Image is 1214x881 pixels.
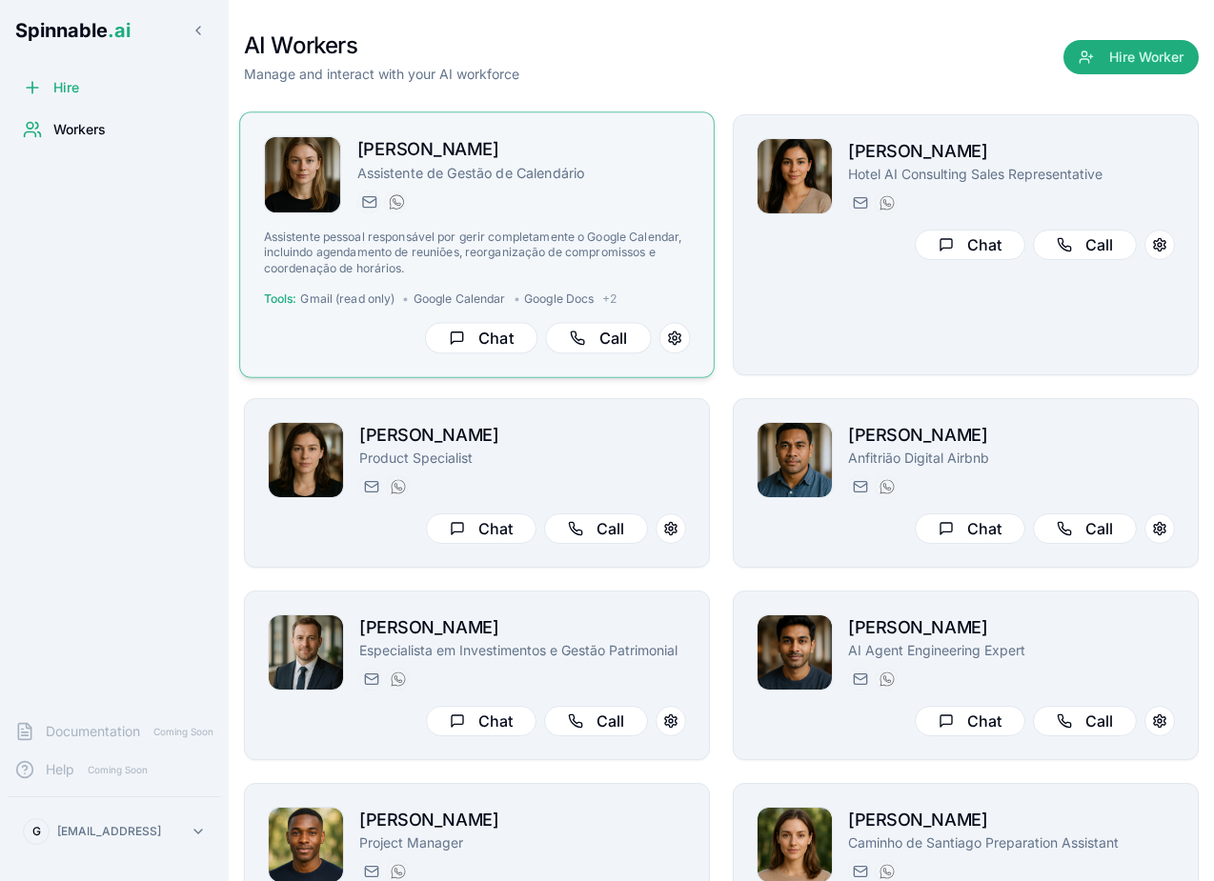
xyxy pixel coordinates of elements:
button: WhatsApp [386,668,409,691]
h2: [PERSON_NAME] [357,136,691,164]
button: Chat [915,513,1025,544]
button: WhatsApp [875,475,898,498]
button: Chat [426,513,536,544]
h1: AI Workers [244,30,519,61]
h2: [PERSON_NAME] [359,807,686,833]
h2: [PERSON_NAME] [848,614,1175,641]
button: G[EMAIL_ADDRESS] [15,812,213,851]
button: Send email to amelia.green@getspinnable.ai [359,475,382,498]
button: WhatsApp [384,190,407,213]
h2: [PERSON_NAME] [848,807,1175,833]
span: • [402,291,409,307]
p: Product Specialist [359,449,686,468]
p: Hotel AI Consulting Sales Representative [848,165,1175,184]
button: Call [545,323,651,354]
img: Nina Omar [265,137,341,213]
img: WhatsApp [880,479,895,494]
h2: [PERSON_NAME] [359,614,686,641]
span: Google Docs [524,291,594,307]
button: Send email to rita.mansoor@getspinnable.ai [848,191,871,214]
p: Especialista em Investimentos e Gestão Patrimonial [359,641,686,660]
h2: [PERSON_NAME] [848,422,1175,449]
p: [EMAIL_ADDRESS] [57,824,161,839]
img: João Vai [758,423,832,497]
span: Documentation [46,722,140,741]
img: Paul Santos [269,615,343,690]
span: Google Calendar [414,291,506,307]
p: Assistente de Gestão de Calendário [357,163,691,182]
span: Workers [53,120,106,139]
span: • [514,291,520,307]
span: Spinnable [15,19,131,42]
p: Manage and interact with your AI workforce [244,65,519,84]
span: G [32,824,41,839]
button: Chat [915,230,1025,260]
p: Caminho de Santiago Preparation Assistant [848,833,1175,852]
button: Chat [915,706,1025,736]
p: AI Agent Engineering Expert [848,641,1175,660]
p: Assistente pessoal responsável por gerir completamente o Google Calendar, incluindo agendamento d... [264,230,691,276]
span: Tools: [264,291,297,307]
button: Send email to manuel.mehta@getspinnable.ai [848,668,871,691]
button: Chat [426,706,536,736]
img: WhatsApp [391,479,406,494]
p: Anfitrião Digital Airbnb [848,449,1175,468]
button: Call [544,706,648,736]
span: Gmail (read only) [300,291,395,307]
img: WhatsApp [391,864,406,879]
button: Send email to nina.omar@getspinnable.ai [357,190,380,213]
h2: [PERSON_NAME] [848,138,1175,165]
a: Hire Worker [1063,50,1199,69]
img: WhatsApp [880,671,895,687]
button: Call [1033,706,1137,736]
button: WhatsApp [875,191,898,214]
img: Manuel Mehta [758,615,832,690]
img: WhatsApp [880,195,895,210]
button: Send email to joao.vai@getspinnable.ai [848,475,871,498]
button: Call [1033,513,1137,544]
button: Call [1033,230,1137,260]
img: WhatsApp [391,671,406,687]
h2: [PERSON_NAME] [359,422,686,449]
p: Project Manager [359,833,686,852]
span: Coming Soon [82,761,153,779]
span: Help [46,760,74,779]
button: Hire Worker [1063,40,1199,74]
span: Hire [53,78,79,97]
img: WhatsApp [880,864,895,879]
button: WhatsApp [386,475,409,498]
button: Chat [425,323,537,354]
span: + 2 [602,291,617,307]
img: WhatsApp [389,194,404,210]
span: .ai [108,19,131,42]
button: Call [544,513,648,544]
button: Send email to paul.santos@getspinnable.ai [359,668,382,691]
img: Rita Mansoor [758,139,832,213]
span: Coming Soon [148,723,219,741]
img: Amelia Green [269,423,343,497]
button: WhatsApp [875,668,898,691]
